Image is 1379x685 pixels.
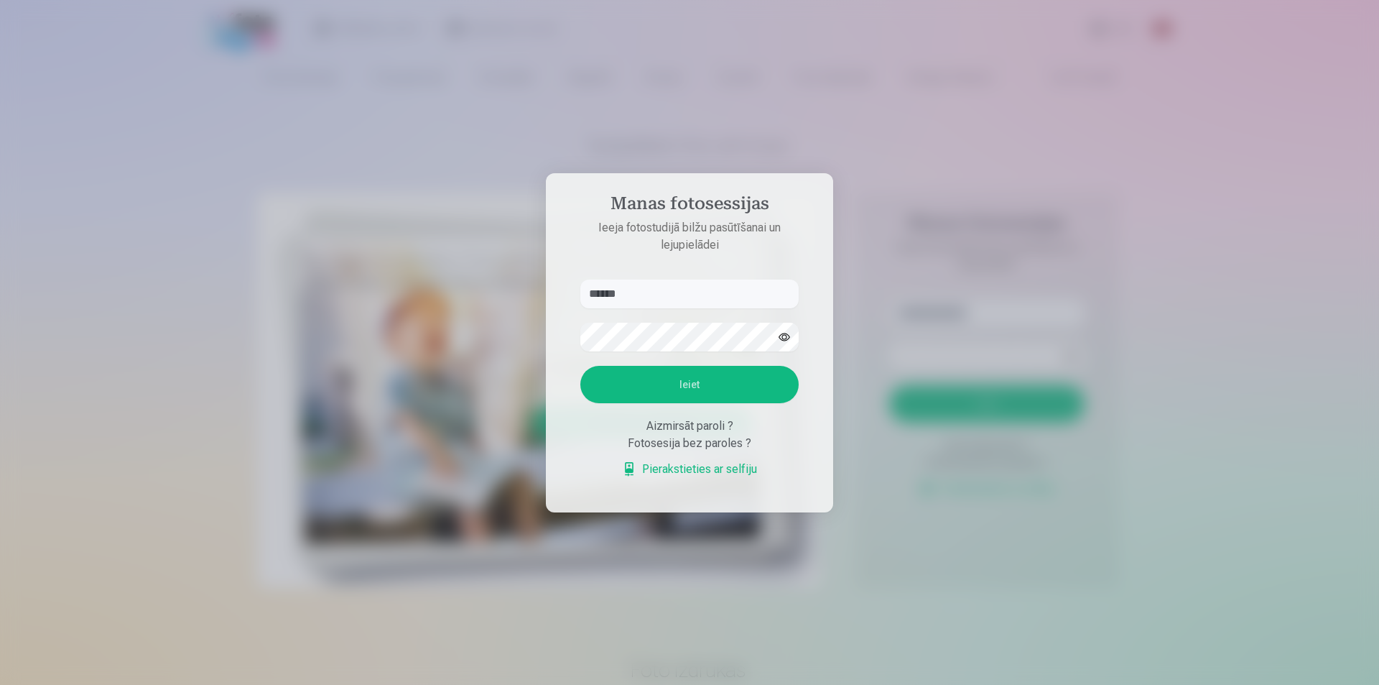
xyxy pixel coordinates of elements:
[622,461,757,478] a: Pierakstieties ar selfiju
[580,435,799,452] div: Fotosesija bez paroles ?
[566,193,813,219] h4: Manas fotosessijas
[566,219,813,254] p: Ieeja fotostudijā bilžu pasūtīšanai un lejupielādei
[580,366,799,403] button: Ieiet
[580,418,799,435] div: Aizmirsāt paroli ?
